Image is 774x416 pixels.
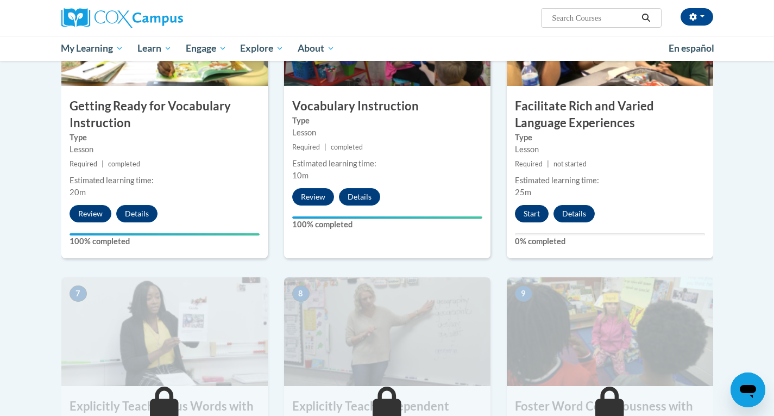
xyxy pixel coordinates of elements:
a: About [291,36,342,61]
button: Search [638,11,654,24]
a: Cox Campus [61,8,268,28]
h3: Facilitate Rich and Varied Language Experiences [507,98,713,132]
label: Type [292,115,482,127]
button: Details [116,205,158,222]
img: Course Image [507,277,713,386]
span: 8 [292,285,310,302]
button: Details [553,205,595,222]
a: Learn [130,36,179,61]
span: Explore [240,42,284,55]
span: Required [515,160,543,168]
img: Course Image [61,277,268,386]
input: Search Courses [551,11,638,24]
label: 100% completed [70,235,260,247]
div: Main menu [45,36,729,61]
h3: Vocabulary Instruction [284,98,490,115]
span: En español [669,42,714,54]
label: Type [70,132,260,144]
div: Estimated learning time: [292,158,482,170]
div: Lesson [70,144,260,156]
img: Cox Campus [61,8,183,28]
button: Account Settings [681,8,713,26]
span: completed [108,160,140,168]
button: Details [339,188,380,206]
div: Your progress [292,216,482,219]
span: not started [553,160,587,168]
label: 100% completed [292,219,482,231]
span: completed [331,143,363,151]
span: Required [70,160,97,168]
span: 25m [515,188,531,197]
div: Lesson [515,144,705,156]
label: Type [515,132,705,144]
span: 9 [515,285,532,302]
div: Lesson [292,127,482,139]
span: Learn [137,42,172,55]
span: | [102,160,104,168]
span: Required [292,143,320,151]
span: Engage [186,42,226,55]
div: Estimated learning time: [515,175,705,187]
button: Review [292,188,334,206]
span: | [324,143,326,151]
img: Course Image [284,277,490,386]
div: Your progress [70,233,260,235]
h3: Getting Ready for Vocabulary Instruction [61,98,268,132]
span: 10m [292,171,309,180]
span: 7 [70,285,87,302]
button: Start [515,205,549,222]
span: 20m [70,188,86,197]
span: About [298,42,335,55]
span: My Learning [61,42,123,55]
span: | [547,160,549,168]
a: Explore [233,36,291,61]
a: Engage [179,36,234,61]
button: Review [70,205,111,222]
div: Estimated learning time: [70,175,260,187]
a: My Learning [54,36,131,61]
iframe: Button to launch messaging window [731,372,765,407]
label: 0% completed [515,235,705,247]
a: En español [662,37,721,60]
